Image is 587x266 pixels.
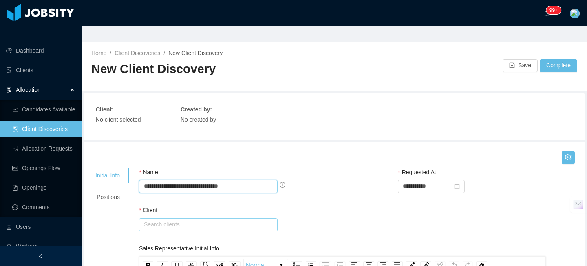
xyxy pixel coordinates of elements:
[12,121,75,137] a: icon: file-searchClient Discoveries
[454,184,460,189] i: icon: calendar
[6,87,12,93] i: icon: solution
[16,86,41,93] span: Allocation
[6,62,75,78] a: icon: auditClients
[12,101,75,117] a: icon: line-chartCandidates Available
[570,9,580,18] img: 652c1980-6723-11eb-a63f-bd2498db2a24_65fc71909918b.png
[6,219,75,235] a: icon: robotUsers
[12,140,75,157] a: icon: file-doneAllocation Requests
[12,199,75,215] a: icon: messageComments
[12,160,75,176] a: icon: idcardOpenings Flow
[12,180,75,196] a: icon: file-textOpenings
[6,42,75,59] a: icon: pie-chartDashboard
[6,238,75,255] a: icon: userWorkers
[38,253,44,259] i: icon: left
